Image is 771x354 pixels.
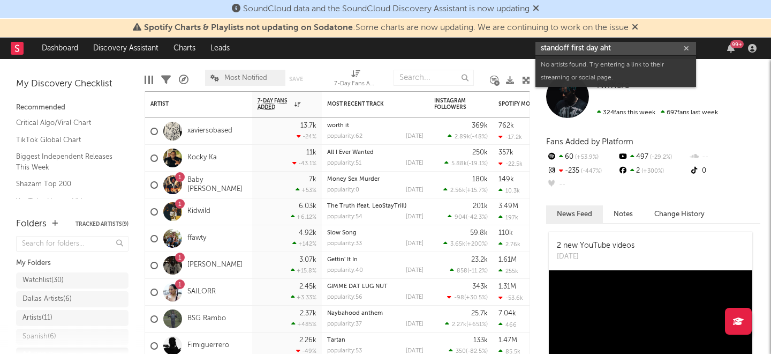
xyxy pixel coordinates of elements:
[327,214,362,220] div: popularity: 54
[498,160,523,167] div: -22.5k
[498,337,517,344] div: 1.47M
[291,213,316,220] div: +6.12 %
[498,149,513,156] div: 357k
[22,274,64,287] div: Watchlist ( 30 )
[447,294,488,301] div: ( )
[472,134,486,140] span: -48 %
[327,203,424,209] div: The Truth (feat. LeoStayTrill)
[498,176,514,183] div: 149k
[187,261,243,270] a: [PERSON_NAME]
[406,321,424,327] div: [DATE]
[457,268,467,274] span: 858
[327,101,407,107] div: Most Recent Track
[327,230,357,236] a: Slow Song
[16,218,47,231] div: Folders
[16,134,118,146] a: TikTok Global Chart
[327,337,345,343] a: Tartan
[406,187,424,193] div: [DATE]
[455,134,470,140] span: 2.89k
[16,101,128,114] div: Recommended
[394,70,474,86] input: Search...
[471,256,488,263] div: 23.2k
[161,64,171,95] div: Filters
[22,293,72,306] div: Dallas Artists ( 6 )
[334,64,377,95] div: 7-Day Fans Added (7-Day Fans Added)
[498,294,523,301] div: -53.6k
[187,314,226,323] a: BSG Rambo
[327,150,374,156] a: All I Ever Wanted
[445,321,488,328] div: ( )
[406,268,424,274] div: [DATE]
[498,214,518,221] div: 197k
[299,256,316,263] div: 3.07k
[179,64,188,95] div: A&R Pipeline
[258,98,292,110] span: 7-Day Fans Added
[299,203,316,210] div: 6.03k
[22,330,56,343] div: Spanish ( 6 )
[546,150,617,164] div: 60
[327,321,362,327] div: popularity: 37
[498,122,514,129] div: 762k
[16,291,128,307] a: Dallas Artists(6)
[472,283,488,290] div: 343k
[644,205,715,223] button: Change History
[450,241,465,247] span: 3.65k
[297,133,316,140] div: -24 %
[470,230,488,237] div: 59.8k
[467,188,486,194] span: +15.7 %
[535,42,696,55] input: Search for artists
[640,168,664,174] span: +300 %
[557,240,634,252] div: 2 new YouTube videos
[327,337,424,343] div: Tartan
[617,150,689,164] div: 497
[498,256,517,263] div: 1.61M
[546,164,617,178] div: -235
[299,283,316,290] div: 2.45k
[452,322,466,328] span: 2.27k
[468,322,486,328] span: +651 %
[406,214,424,220] div: [DATE]
[75,222,128,227] button: Tracked Artists(9)
[187,207,210,216] a: Kidwild
[597,81,630,90] span: rwrXero
[498,268,518,275] div: 255k
[327,294,362,300] div: popularity: 56
[498,283,516,290] div: 1.31M
[327,134,362,139] div: popularity: 62
[597,109,718,116] span: 697 fans last week
[16,272,128,289] a: Watchlist(30)
[16,236,128,252] input: Search for folders...
[469,268,486,274] span: -11.2 %
[292,240,316,247] div: +142 %
[535,56,696,87] div: No artists found. Try entering a link to their streaming or social page.
[448,213,488,220] div: ( )
[187,176,247,194] a: Baby [PERSON_NAME]
[603,205,644,223] button: Notes
[546,205,603,223] button: News Feed
[86,38,166,59] a: Discovery Assistant
[327,187,359,193] div: popularity: 0
[327,284,388,290] a: GIMME DAT LUG NUT
[498,321,517,328] div: 466
[498,230,513,237] div: 110k
[144,24,353,32] span: Spotify Charts & Playlists not updating on Sodatone
[406,294,424,300] div: [DATE]
[327,123,424,129] div: worth it
[472,122,488,129] div: 369k
[291,294,316,301] div: +3.33 %
[573,154,599,160] span: +53.9 %
[299,230,316,237] div: 4.92k
[406,134,424,139] div: [DATE]
[689,150,760,164] div: --
[498,310,516,317] div: 7.04k
[406,160,424,166] div: [DATE]
[689,164,760,178] div: 0
[166,38,203,59] a: Charts
[546,138,633,146] span: Fans Added by Platform
[16,117,118,129] a: Critical Algo/Viral Chart
[617,164,689,178] div: 2
[16,310,128,326] a: Artists(11)
[444,160,488,167] div: ( )
[296,187,316,194] div: +53 %
[472,176,488,183] div: 180k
